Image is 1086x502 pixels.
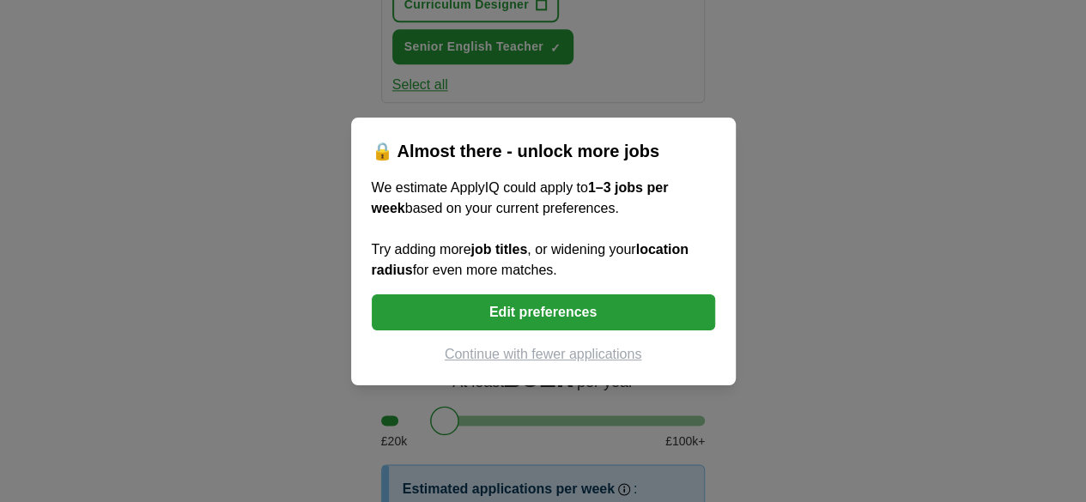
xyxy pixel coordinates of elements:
[372,180,669,215] b: 1–3 jobs per week
[372,344,715,365] button: Continue with fewer applications
[372,294,715,330] button: Edit preferences
[372,242,689,277] b: location radius
[470,242,527,257] b: job titles
[372,180,689,277] span: We estimate ApplyIQ could apply to based on your current preferences. Try adding more , or wideni...
[372,142,659,160] span: 🔒 Almost there - unlock more jobs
